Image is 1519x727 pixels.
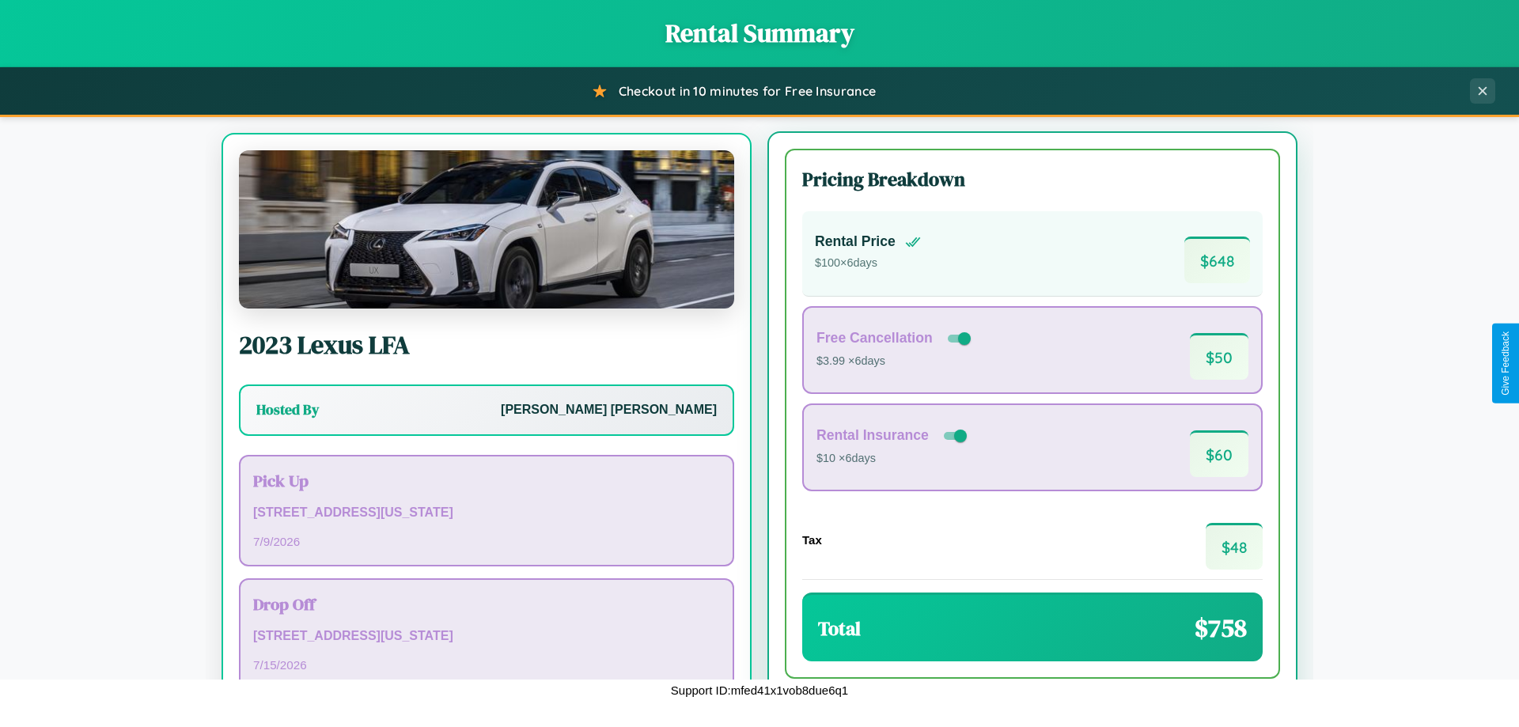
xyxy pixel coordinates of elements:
[816,351,974,372] p: $3.99 × 6 days
[815,253,921,274] p: $ 100 × 6 days
[818,615,861,642] h3: Total
[16,16,1503,51] h1: Rental Summary
[1190,333,1248,380] span: $ 50
[671,680,848,701] p: Support ID: mfed41x1vob8due6q1
[1195,611,1247,646] span: $ 758
[253,502,720,524] p: [STREET_ADDRESS][US_STATE]
[253,531,720,552] p: 7 / 9 / 2026
[501,399,717,422] p: [PERSON_NAME] [PERSON_NAME]
[816,330,933,346] h4: Free Cancellation
[253,593,720,615] h3: Drop Off
[256,400,319,419] h3: Hosted By
[253,625,720,648] p: [STREET_ADDRESS][US_STATE]
[802,533,822,547] h4: Tax
[1184,237,1250,283] span: $ 648
[239,150,734,309] img: Lexus LFA
[253,654,720,676] p: 7 / 15 / 2026
[619,83,876,99] span: Checkout in 10 minutes for Free Insurance
[1190,430,1248,477] span: $ 60
[239,328,734,362] h2: 2023 Lexus LFA
[1500,331,1511,396] div: Give Feedback
[802,166,1263,192] h3: Pricing Breakdown
[816,449,970,469] p: $10 × 6 days
[253,469,720,492] h3: Pick Up
[816,427,929,444] h4: Rental Insurance
[815,233,896,250] h4: Rental Price
[1206,523,1263,570] span: $ 48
